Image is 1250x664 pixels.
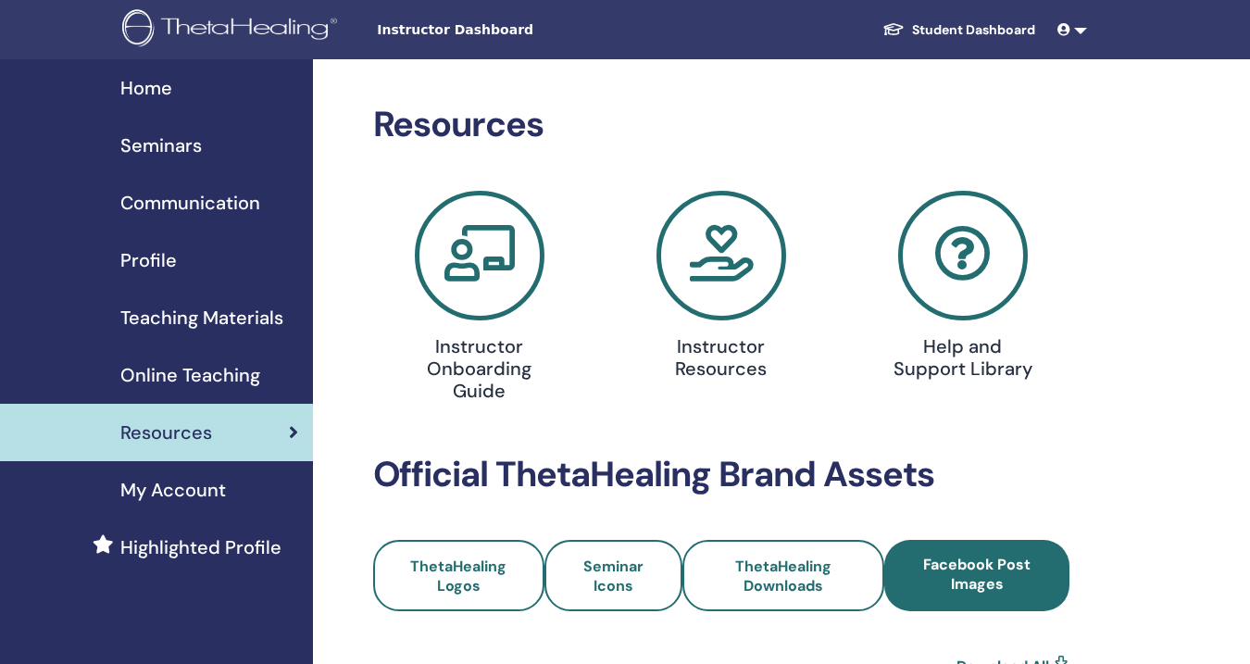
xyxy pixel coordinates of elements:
a: Instructor Onboarding Guide [370,191,590,409]
span: Highlighted Profile [120,533,281,561]
span: Communication [120,189,260,217]
h4: Help and Support Library [886,335,1040,380]
a: Student Dashboard [868,13,1050,47]
span: Instructor Dashboard [377,20,655,40]
span: ThetaHealing Downloads [735,557,831,595]
span: Profile [120,246,177,274]
span: Seminars [120,132,202,159]
span: Seminar Icons [583,557,644,595]
span: Resources [120,419,212,446]
span: Online Teaching [120,361,260,389]
img: graduation-cap-white.svg [882,21,905,37]
a: ThetaHealing Logos [373,540,544,611]
h2: Resources [373,104,1070,146]
span: Home [120,74,172,102]
a: Instructor Resources [611,191,831,387]
span: Facebook Post Images [923,555,1031,594]
span: Teaching Materials [120,304,283,332]
a: Facebook Post Images [884,540,1069,611]
h2: Official ThetaHealing Brand Assets [373,454,1070,496]
span: My Account [120,476,226,504]
h4: Instructor Resources [644,335,798,380]
a: ThetaHealing Downloads [682,540,884,611]
span: ThetaHealing Logos [410,557,506,595]
a: Seminar Icons [544,540,682,611]
a: Help and Support Library [853,191,1072,387]
h4: Instructor Onboarding Guide [403,335,556,402]
img: logo.png [122,9,344,51]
